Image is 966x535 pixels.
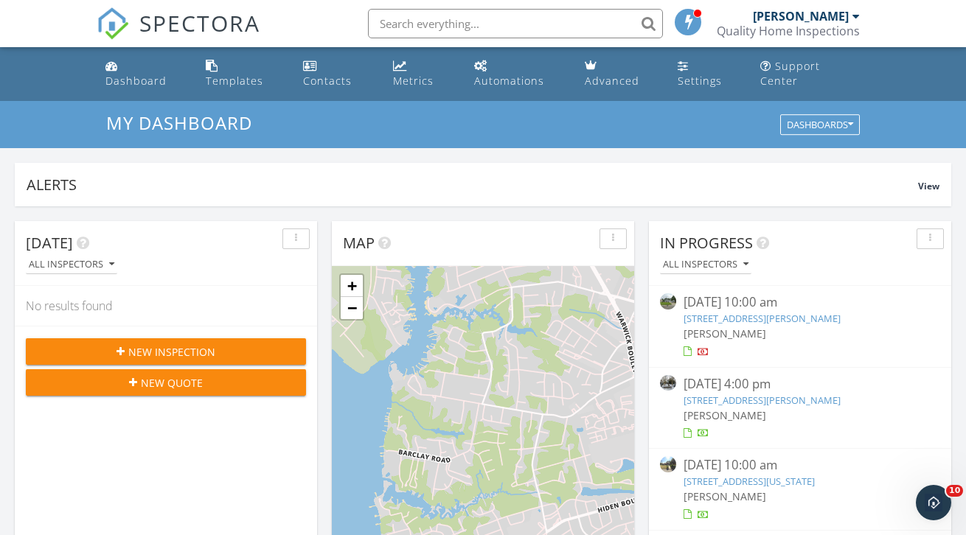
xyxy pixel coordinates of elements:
button: All Inspectors [26,255,117,275]
img: The Best Home Inspection Software - Spectora [97,7,129,40]
a: Settings [672,53,743,95]
div: [DATE] 10:00 am [684,293,917,312]
a: [DATE] 10:00 am [STREET_ADDRESS][PERSON_NAME] [PERSON_NAME] [660,293,940,359]
a: Automations (Basic) [468,53,566,95]
a: [DATE] 10:00 am [STREET_ADDRESS][US_STATE] [PERSON_NAME] [660,456,940,522]
a: [STREET_ADDRESS][US_STATE] [684,475,815,488]
span: SPECTORA [139,7,260,38]
div: Alerts [27,175,918,195]
div: Settings [678,74,722,88]
input: Search everything... [368,9,663,38]
a: Dashboard [100,53,188,95]
a: Metrics [387,53,457,95]
a: Zoom out [341,297,363,319]
div: [DATE] 10:00 am [684,456,917,475]
span: New Quote [141,375,203,391]
div: All Inspectors [663,259,748,270]
span: 10 [946,485,963,497]
span: View [918,180,939,192]
a: [STREET_ADDRESS][PERSON_NAME] [684,394,841,407]
div: Contacts [303,74,352,88]
span: In Progress [660,233,753,253]
img: streetview [660,456,676,472]
a: Support Center [754,53,866,95]
a: Advanced [579,53,661,95]
a: [DATE] 4:00 pm [STREET_ADDRESS][PERSON_NAME] [PERSON_NAME] [660,375,940,441]
a: Contacts [297,53,375,95]
div: No results found [15,286,317,326]
span: Map [343,233,375,253]
div: Quality Home Inspections [717,24,860,38]
a: Templates [200,53,285,95]
button: Dashboards [780,115,860,136]
span: [PERSON_NAME] [684,489,766,503]
div: Metrics [393,74,434,88]
div: Dashboards [787,120,853,130]
div: Automations [474,74,544,88]
span: [PERSON_NAME] [684,408,766,422]
button: New Quote [26,369,306,396]
a: [STREET_ADDRESS][PERSON_NAME] [684,312,841,325]
span: New Inspection [128,344,215,360]
div: Templates [206,74,263,88]
div: [DATE] 4:00 pm [684,375,917,394]
img: 9505293%2Fcover_photos%2F06Elz2b1I1Dk0RiNjmFO%2Fsmall.jpeg [660,293,676,310]
span: My Dashboard [106,111,252,135]
div: Dashboard [105,74,167,88]
a: SPECTORA [97,20,260,51]
button: New Inspection [26,338,306,365]
button: All Inspectors [660,255,751,275]
span: [DATE] [26,233,73,253]
div: All Inspectors [29,259,114,270]
div: Support Center [760,59,820,88]
div: Advanced [585,74,639,88]
span: [PERSON_NAME] [684,326,766,340]
iframe: Intercom live chat [916,485,951,520]
div: [PERSON_NAME] [753,9,849,24]
a: Zoom in [341,275,363,297]
img: 9536697%2Fcover_photos%2F1Kne4J2egSayE0oIc9Wm%2Fsmall.jpeg [660,375,676,391]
